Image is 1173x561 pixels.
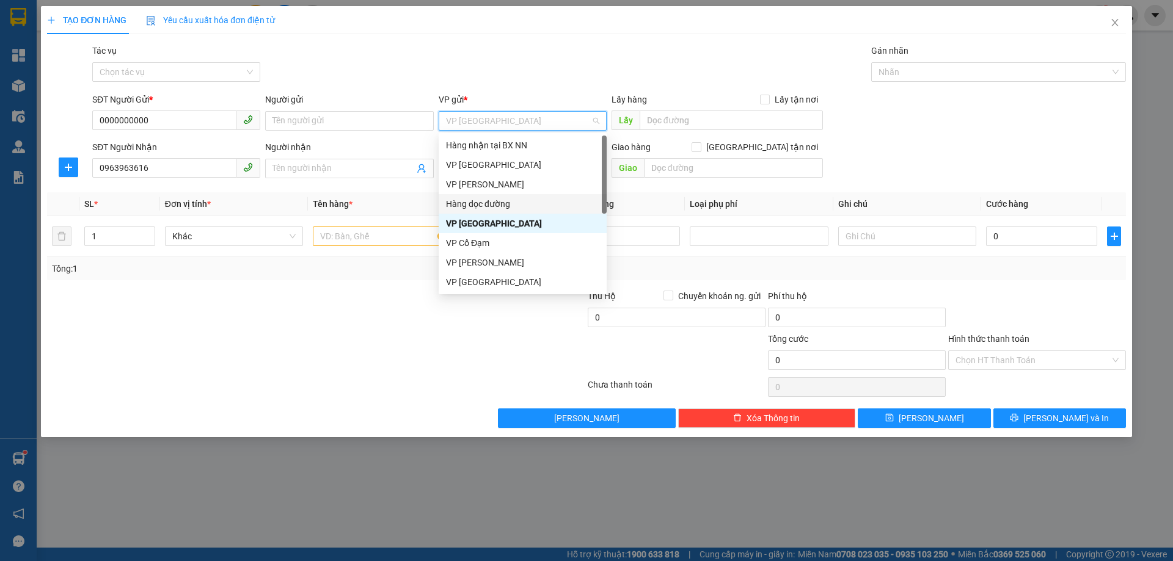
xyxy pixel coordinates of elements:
button: plus [1107,226,1120,246]
span: Lấy hàng [612,95,647,104]
div: SĐT Người Nhận [92,140,260,154]
input: VD: Bàn, Ghế [313,226,451,246]
span: Lấy tận nơi [770,93,823,106]
span: printer [1010,413,1018,423]
label: Hình thức thanh toán [948,334,1029,344]
span: Lấy [612,110,640,130]
div: Hàng dọc đường [446,197,599,211]
div: Phí thu hộ [768,289,946,308]
div: VP Xuân Giang [439,272,607,292]
span: phone [243,115,253,125]
span: delete [733,413,742,423]
span: Thu Hộ [588,291,616,301]
span: VP Hà Đông [446,112,599,130]
input: 0 [569,226,680,246]
div: VP [PERSON_NAME] [446,256,599,269]
label: Gán nhãn [871,46,908,56]
span: Chuyển khoản ng. gửi [673,289,766,303]
span: plus [1108,231,1120,241]
div: Hàng dọc đường [439,194,607,214]
button: deleteXóa Thông tin [678,408,856,428]
input: Dọc đường [644,158,823,178]
img: icon [146,16,156,26]
div: Người gửi [265,93,433,106]
span: [GEOGRAPHIC_DATA] tận nơi [701,140,823,154]
div: VP Cổ Đạm [446,236,599,250]
div: VP [GEOGRAPHIC_DATA] [446,275,599,289]
span: [PERSON_NAME] [554,411,619,425]
div: VP Cương Gián [439,253,607,272]
span: TẠO ĐƠN HÀNG [47,15,126,25]
label: Tác vụ [92,46,117,56]
div: Người nhận [265,140,433,154]
input: Ghi Chú [838,226,976,246]
button: printer[PERSON_NAME] và In [993,408,1126,428]
th: Ghi chú [833,192,981,216]
span: Giao hàng [612,142,651,152]
span: plus [59,162,78,172]
span: plus [47,16,56,24]
th: Loại phụ phí [685,192,833,216]
div: VP Hoàng Liệt [439,175,607,194]
span: Tổng cước [768,334,808,344]
div: VP Hà Đông [439,214,607,233]
span: [PERSON_NAME] và In [1023,411,1109,425]
div: Hàng nhận tại BX NN [439,136,607,155]
div: VP Mỹ Đình [439,155,607,175]
span: Xóa Thông tin [747,411,800,425]
button: Close [1098,6,1132,40]
div: Tổng: 1 [52,262,453,275]
div: VP Cổ Đạm [439,233,607,253]
span: SL [84,199,94,209]
div: VP gửi [439,93,607,106]
button: delete [52,226,71,246]
span: close [1110,18,1120,27]
button: [PERSON_NAME] [498,408,676,428]
input: Dọc đường [640,110,823,130]
button: save[PERSON_NAME] [858,408,990,428]
span: phone [243,162,253,172]
span: Cước hàng [986,199,1028,209]
div: Hàng nhận tại BX NN [446,139,599,152]
span: Giao [612,158,644,178]
div: VP [PERSON_NAME] [446,178,599,191]
span: Khác [172,227,296,245]
div: Chưa thanh toán [586,378,767,399]
button: plus [59,157,78,177]
span: Yêu cầu xuất hóa đơn điện tử [146,15,275,25]
div: VP [GEOGRAPHIC_DATA] [446,158,599,172]
span: [PERSON_NAME] [899,411,964,425]
span: user-add [417,164,426,173]
div: SĐT Người Gửi [92,93,260,106]
span: Đơn vị tính [165,199,211,209]
span: save [885,413,894,423]
span: Tên hàng [313,199,353,209]
div: VP [GEOGRAPHIC_DATA] [446,217,599,230]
